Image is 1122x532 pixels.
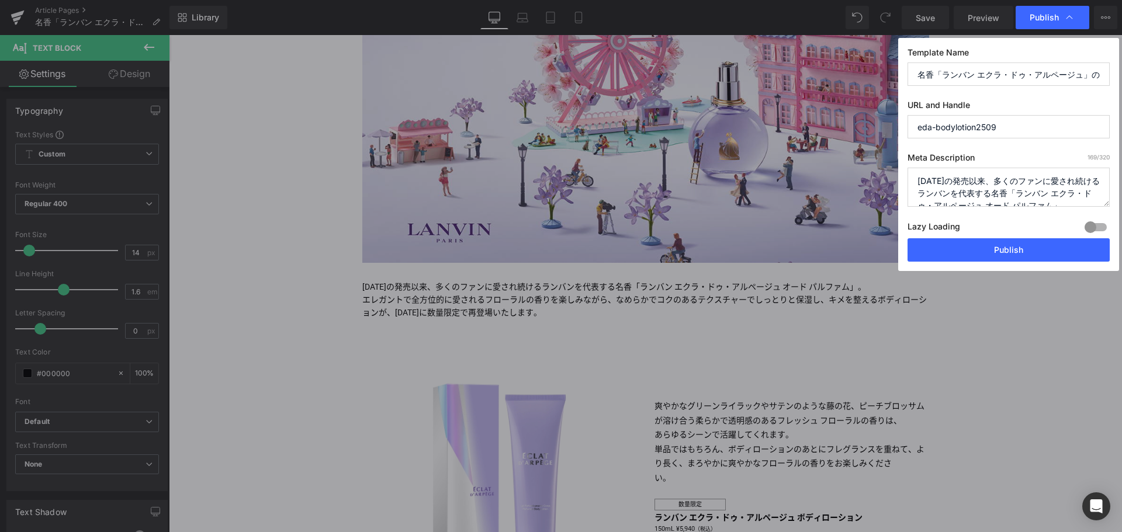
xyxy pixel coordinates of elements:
[1088,154,1097,161] span: 169
[526,491,547,497] span: （税込）
[908,238,1110,262] button: Publish
[193,245,760,258] p: [DATE]の発売以来、多くのファンに愛され続けるランバンを代表する名香「ランバン エクラ・ドゥ・アルページュ オード パルファム」。
[908,152,1110,168] label: Meta Description
[486,364,760,392] p: 爽やかなグリーンライラックやサテンのような藤の花、ピーチブロッサムが溶け合う柔らかで透明感のあるフレッシュ フローラルの香りは、
[510,466,533,472] span: 数量限定
[486,489,760,500] p: 150mL ¥5,940
[486,478,694,487] b: ランバン エクラ・ドゥ・アルページュ ボディローション
[486,407,760,436] p: 単品ではもちろん、ボディローションのあとにフレグランスを重ねて、より長く、まろやかに爽やかなフローラルの香りをお楽しみくださ
[908,100,1110,115] label: URL and Handle
[1030,12,1059,23] span: Publish
[193,260,758,282] span: かでコクのあるテクスチャーでしっとりと保湿し、キメを整えるボディローションが、[DATE]に数量限定で再登場いたします。
[486,464,557,475] a: 数量限定
[908,219,960,238] label: Lazy Loading
[193,260,472,269] span: エレガントで全方位的に愛されるフローラルの香りを楽しみながら、なめら
[908,168,1110,207] textarea: [DATE]の発売以来、多くのファンに愛され続けるランバンを代表する名香「ランバン エクラ・ドゥ・アルページュ オード パルファム」。 エレガントで全方位的に愛されるフローラルの香りを楽しみなが...
[1088,154,1110,161] span: /320
[486,392,760,407] p: あらゆるシーンで活躍してくれます。
[1082,492,1110,520] div: Open Intercom Messenger
[486,436,760,450] p: い。
[908,47,1110,62] label: Template Name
